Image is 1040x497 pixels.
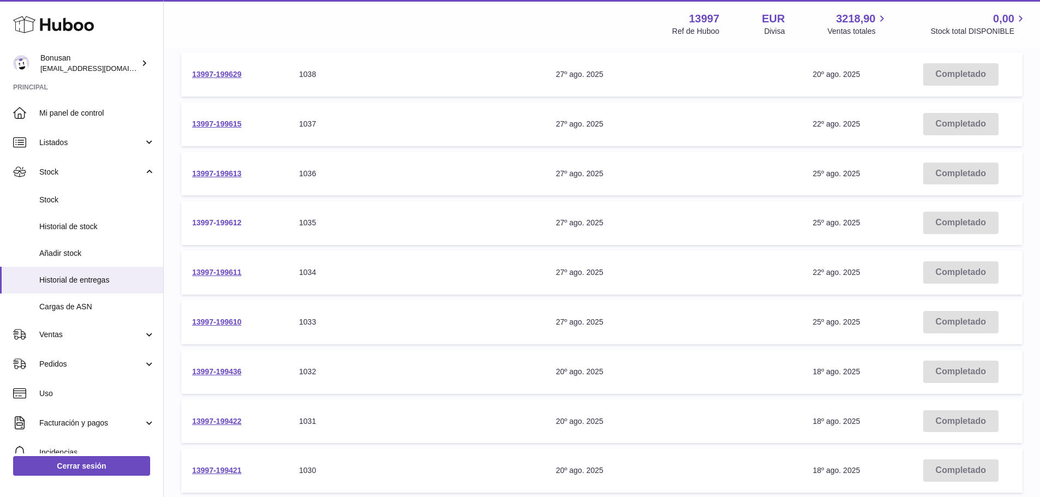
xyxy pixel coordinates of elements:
[299,267,534,278] div: 1034
[192,318,241,326] a: 13997-199610
[672,26,719,37] div: Ref de Huboo
[39,137,144,148] span: Listados
[299,69,534,80] div: 1038
[192,169,241,178] a: 13997-199613
[39,275,155,285] span: Historial de entregas
[931,11,1027,37] a: 0,00 Stock total DISPONIBLE
[836,11,875,26] span: 3218,90
[764,26,785,37] div: Divisa
[13,55,29,71] img: info@bonusan.es
[556,416,791,427] div: 20º ago. 2025
[556,119,791,129] div: 27º ago. 2025
[813,119,860,128] span: 22º ago. 2025
[556,169,791,179] div: 27º ago. 2025
[299,317,534,327] div: 1033
[813,169,860,178] span: 25º ago. 2025
[192,417,241,426] a: 13997-199422
[813,417,860,426] span: 18º ago. 2025
[689,11,720,26] strong: 13997
[299,416,534,427] div: 1031
[556,317,791,327] div: 27º ago. 2025
[39,359,144,369] span: Pedidos
[762,11,785,26] strong: EUR
[299,169,534,179] div: 1036
[556,218,791,228] div: 27º ago. 2025
[556,367,791,377] div: 20º ago. 2025
[39,447,155,458] span: Incidencias
[192,218,241,227] a: 13997-199612
[39,302,155,312] span: Cargas de ASN
[192,119,241,128] a: 13997-199615
[39,330,144,340] span: Ventas
[192,70,241,79] a: 13997-199629
[39,388,155,399] span: Uso
[39,167,144,177] span: Stock
[40,64,161,73] span: [EMAIL_ADDRESS][DOMAIN_NAME]
[813,70,860,79] span: 20º ago. 2025
[828,26,888,37] span: Ventas totales
[813,318,860,326] span: 25º ago. 2025
[931,26,1027,37] span: Stock total DISPONIBLE
[556,69,791,80] div: 27º ago. 2025
[192,466,241,475] a: 13997-199421
[828,11,888,37] a: 3218,90 Ventas totales
[299,465,534,476] div: 1030
[299,367,534,377] div: 1032
[39,248,155,259] span: Añadir stock
[299,119,534,129] div: 1037
[13,456,150,476] a: Cerrar sesión
[39,108,155,118] span: Mi panel de control
[39,221,155,232] span: Historial de stock
[993,11,1014,26] span: 0,00
[39,418,144,428] span: Facturación y pagos
[813,367,860,376] span: 18º ago. 2025
[556,465,791,476] div: 20º ago. 2025
[40,53,139,74] div: Bonusan
[556,267,791,278] div: 27º ago. 2025
[299,218,534,228] div: 1035
[813,218,860,227] span: 25º ago. 2025
[813,466,860,475] span: 18º ago. 2025
[192,367,241,376] a: 13997-199436
[192,268,241,277] a: 13997-199611
[813,268,860,277] span: 22º ago. 2025
[39,195,155,205] span: Stock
